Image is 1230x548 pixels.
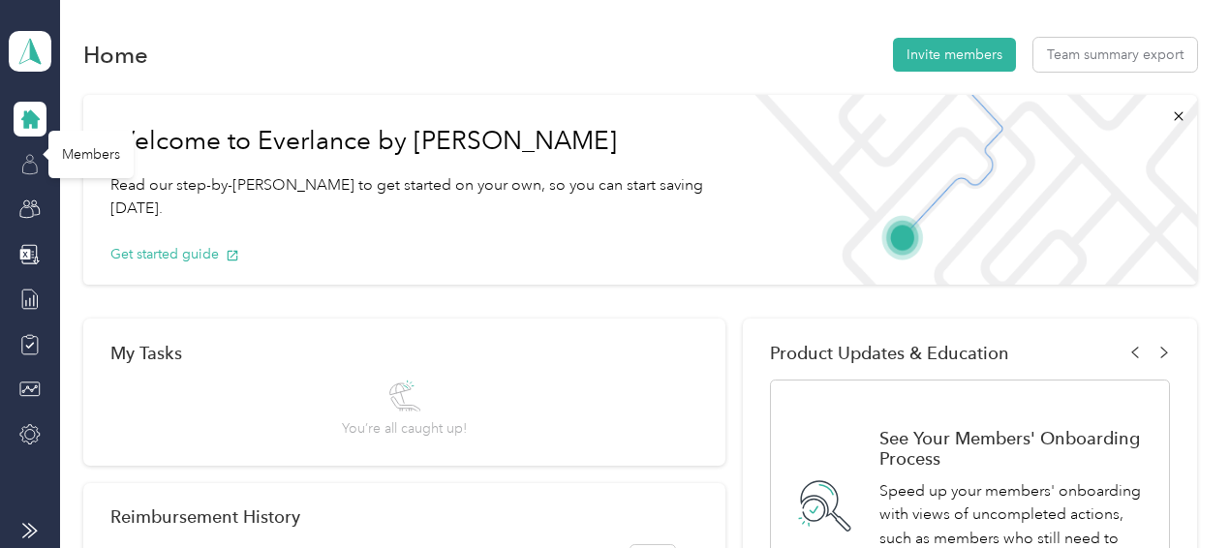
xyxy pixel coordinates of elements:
[770,343,1009,363] span: Product Updates & Education
[893,38,1016,72] button: Invite members
[48,131,134,178] div: Members
[737,95,1196,285] img: Welcome to everlance
[110,173,710,221] p: Read our step-by-[PERSON_NAME] to get started on your own, so you can start saving [DATE].
[1033,38,1197,72] button: Team summary export
[342,418,467,439] span: You’re all caught up!
[83,45,148,65] h1: Home
[1122,440,1230,548] iframe: Everlance-gr Chat Button Frame
[110,343,698,363] div: My Tasks
[110,126,710,157] h1: Welcome to Everlance by [PERSON_NAME]
[879,428,1149,469] h1: See Your Members' Onboarding Process
[110,244,239,264] button: Get started guide
[110,506,300,527] h2: Reimbursement History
